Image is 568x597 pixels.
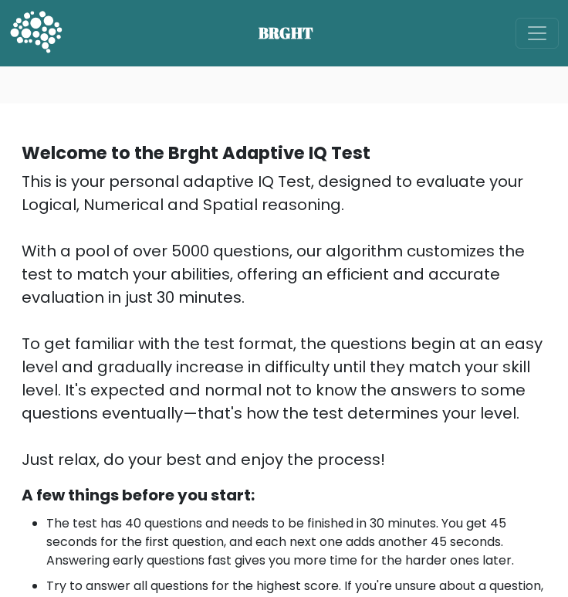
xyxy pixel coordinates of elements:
button: Toggle navigation [516,18,559,49]
b: Welcome to the Brght Adaptive IQ Test [22,141,370,165]
span: BRGHT [259,22,333,45]
div: A few things before you start: [22,483,546,507]
div: This is your personal adaptive IQ Test, designed to evaluate your Logical, Numerical and Spatial ... [22,170,546,471]
li: The test has 40 questions and needs to be finished in 30 minutes. You get 45 seconds for the firs... [46,514,546,570]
